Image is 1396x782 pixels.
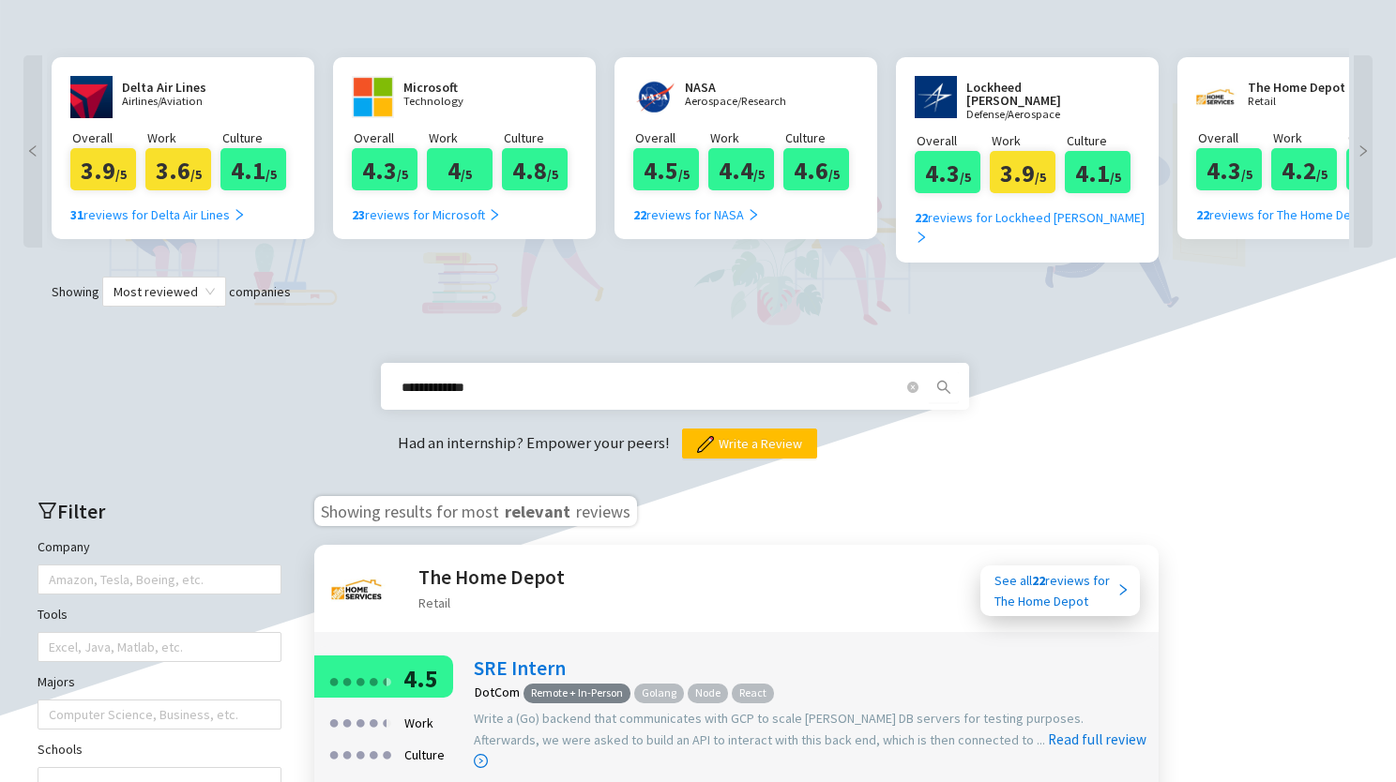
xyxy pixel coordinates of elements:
[1110,169,1121,186] span: /5
[341,666,353,695] div: ●
[697,436,714,453] img: pencil.png
[966,81,1107,107] h2: Lockheed [PERSON_NAME]
[474,754,488,768] span: right-circle
[960,169,971,186] span: /5
[397,166,408,183] span: /5
[747,208,760,221] span: right
[38,604,68,624] label: Tools
[266,166,277,183] span: /5
[399,707,439,739] div: Work
[915,209,928,226] b: 22
[341,739,353,768] div: ●
[145,148,211,190] div: 3.6
[980,565,1140,616] a: See all22reviews forThe Home Depot
[635,128,708,148] p: Overall
[355,707,366,736] div: ●
[399,739,450,771] div: Culture
[70,190,246,225] a: 31reviews for Delta Air Lines right
[547,166,558,183] span: /5
[122,81,235,94] h2: Delta Air Lines
[381,707,387,736] div: ●
[990,151,1055,193] div: 3.9
[930,380,958,395] span: search
[502,148,568,190] div: 4.8
[19,277,1377,307] div: Showing companies
[1196,148,1262,190] div: 4.3
[474,708,1149,774] div: Write a (Go) backend that communicates with GCP to scale [PERSON_NAME] DB servers for testing pur...
[1241,166,1252,183] span: /5
[634,684,684,703] span: Golang
[398,432,673,453] span: Had an internship? Empower your peers!
[38,501,57,520] span: filter
[1196,190,1387,225] a: 22reviews for The Home Depot right
[403,81,516,94] h2: Microsoft
[381,666,392,695] div: ●
[368,666,379,695] div: ●
[220,148,286,190] div: 4.1
[1067,130,1140,151] p: Culture
[753,166,765,183] span: /5
[381,666,387,695] div: ●
[23,144,42,158] span: left
[474,637,1146,771] a: Read full review
[474,655,566,681] a: SRE Intern
[678,166,690,183] span: /5
[929,372,959,402] button: search
[233,208,246,221] span: right
[915,76,957,118] img: www.lockheedmartin.com
[368,739,379,768] div: ●
[352,148,417,190] div: 4.3
[708,148,774,190] div: 4.4
[1271,148,1337,190] div: 4.2
[122,96,235,108] p: Airlines/Aviation
[355,666,366,695] div: ●
[427,148,493,190] div: 4
[1032,572,1045,589] b: 22
[915,151,980,193] div: 4.3
[907,382,918,393] span: close-circle
[994,570,1116,611] div: See all reviews for The Home Depot
[633,204,760,225] div: reviews for NASA
[710,128,783,148] p: Work
[352,76,394,118] img: www.microsoft.com
[915,193,1154,248] a: 22reviews for Lockheed [PERSON_NAME] right
[475,685,520,699] div: DotCom
[1273,128,1346,148] p: Work
[368,707,379,736] div: ●
[1065,151,1130,193] div: 4.1
[341,707,353,736] div: ●
[70,204,246,225] div: reviews for Delta Air Lines
[633,190,760,225] a: 22reviews for NASA right
[352,190,501,225] a: 23reviews for Microsoft right
[355,739,366,768] div: ●
[115,166,127,183] span: /5
[381,739,392,768] div: ●
[72,128,145,148] p: Overall
[328,666,340,695] div: ●
[1035,169,1046,186] span: /5
[504,128,577,148] p: Culture
[314,496,637,526] h3: Showing results for most reviews
[38,739,83,759] label: Schools
[331,562,387,618] img: The Home Depot
[354,128,427,148] p: Overall
[190,166,202,183] span: /5
[328,707,340,736] div: ●
[785,128,858,148] p: Culture
[685,81,797,94] h2: NASA
[38,496,281,527] h2: Filter
[1116,583,1130,596] span: right
[222,128,296,148] p: Culture
[1196,206,1209,223] b: 22
[352,204,501,225] div: reviews for Microsoft
[688,684,728,703] span: Node
[381,707,392,736] div: ●
[682,429,817,459] button: Write a Review
[418,593,565,613] div: Retail
[732,684,774,703] span: React
[1316,166,1328,183] span: /5
[461,166,472,183] span: /5
[114,278,215,306] span: Most reviewed
[70,148,136,190] div: 3.9
[38,536,90,557] label: Company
